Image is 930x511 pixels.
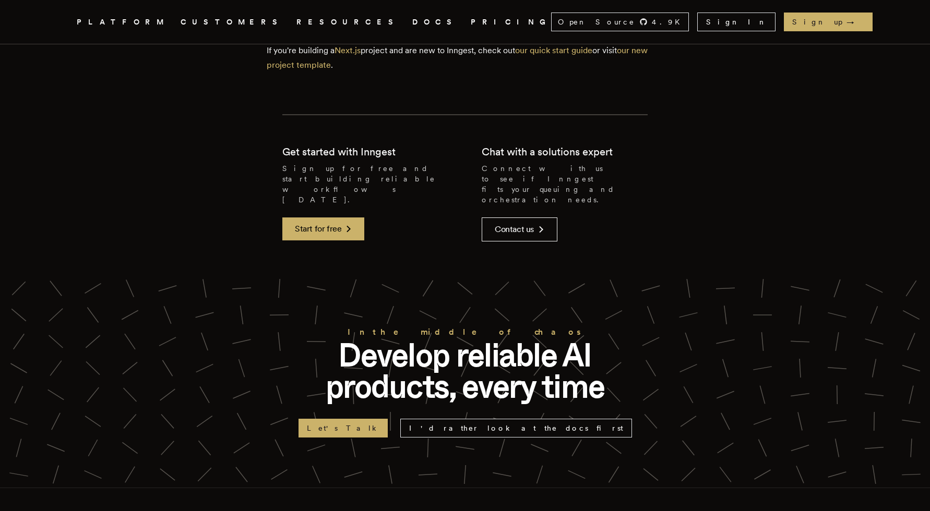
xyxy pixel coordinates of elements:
[697,13,776,31] a: Sign In
[784,13,873,31] a: Sign up
[282,217,364,240] a: Start for free
[558,17,635,27] span: Open Source
[298,339,632,402] p: Develop reliable AI products, every time
[77,16,168,29] button: PLATFORM
[267,43,663,72] p: If you're building a project and are new to Inngest, check out or visit .
[298,325,632,339] h2: In the middle of chaos
[471,16,551,29] a: PRICING
[652,17,686,27] span: 4.9 K
[282,144,396,159] h2: Get started with Inngest
[515,45,592,55] a: our quick start guide
[482,144,613,159] h2: Chat with a solutions expert
[296,16,400,29] button: RESOURCES
[846,17,864,27] span: →
[482,217,557,241] a: Contact us
[299,419,388,437] a: Let's Talk
[282,163,448,205] p: Sign up for free and start building reliable workflows [DATE].
[335,45,361,55] a: Next.js
[181,16,284,29] a: CUSTOMERS
[400,419,632,437] a: I'd rather look at the docs first
[412,16,458,29] a: DOCS
[482,163,648,205] p: Connect with us to see if Inngest fits your queuing and orchestration needs.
